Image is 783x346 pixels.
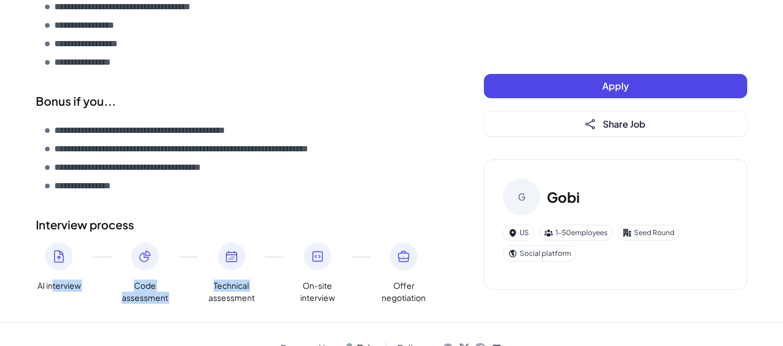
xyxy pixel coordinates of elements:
h3: Gobi [547,187,580,207]
span: Technical assessment [208,280,255,304]
div: G [503,178,540,215]
span: Code assessment [122,280,168,304]
button: Share Job [484,112,747,136]
h2: Interview process [36,216,438,233]
div: Social platform [503,245,576,262]
span: AI interview [38,280,81,292]
span: Share Job [603,118,646,130]
span: Offer negotiation [381,280,427,304]
div: Seed Round [617,225,680,241]
span: On-site interview [294,280,341,304]
div: Bonus if you... [36,92,438,110]
button: Apply [484,74,747,98]
div: US [503,225,534,241]
div: 1-50 employees [539,225,613,241]
span: Apply [602,80,629,92]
